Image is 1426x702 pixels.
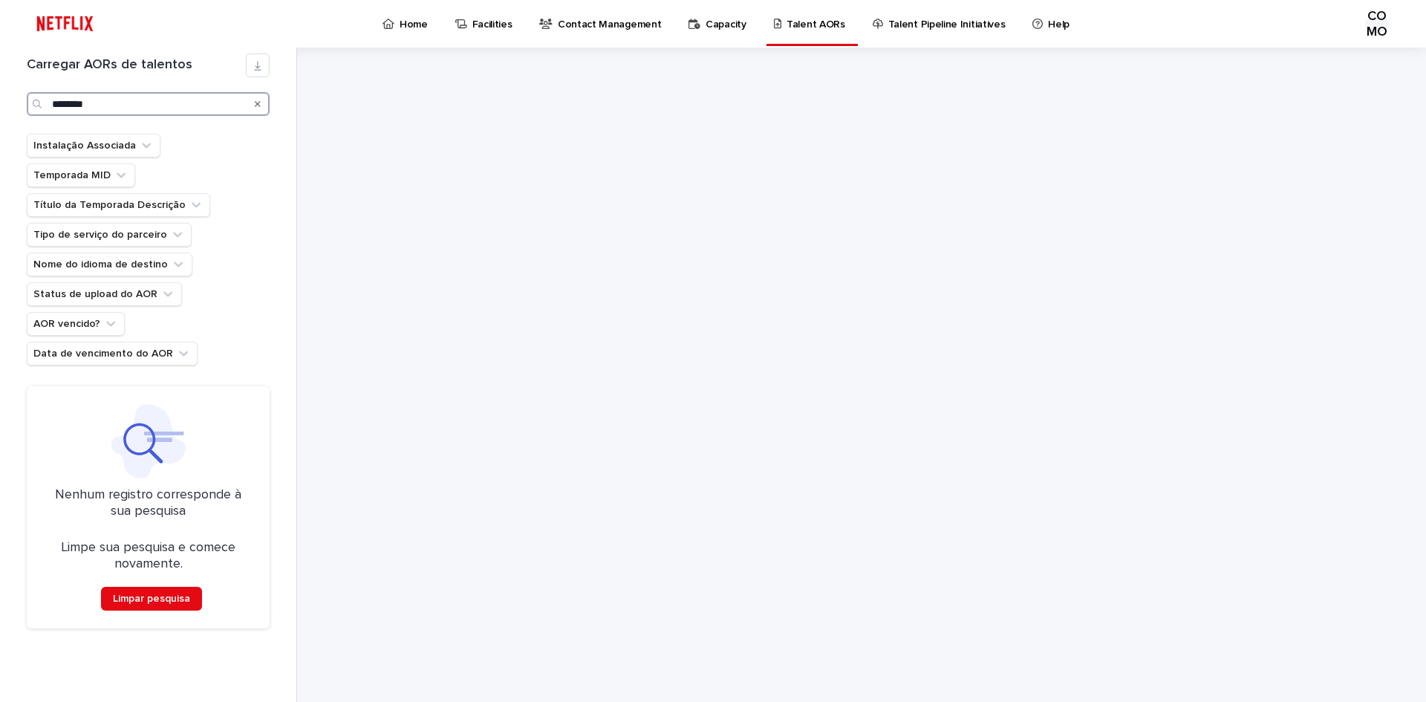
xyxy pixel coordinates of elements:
[27,223,192,247] button: Tipo de serviço do parceiro
[30,9,100,39] img: ifQbXi3ZQGMSEF7WDB7W
[101,587,202,611] button: Limpar pesquisa
[55,488,241,518] font: Nenhum registro corresponde à sua pesquisa
[27,253,192,276] button: Nome do idioma de destino
[27,58,192,71] font: Carregar AORs de talentos
[27,193,210,217] button: Título da Temporada Descrição
[27,282,182,306] button: Status de upload do AOR
[27,92,270,116] input: Procurar
[62,541,235,571] font: Limpe sua pesquisa e comece novamente.
[1367,10,1387,39] font: COMO
[27,312,125,336] button: AOR vencido?
[27,134,160,157] button: Instalação Associada
[27,342,198,365] button: Data de vencimento do AOR
[27,163,135,187] button: Temporada MID
[113,594,190,604] font: Limpar pesquisa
